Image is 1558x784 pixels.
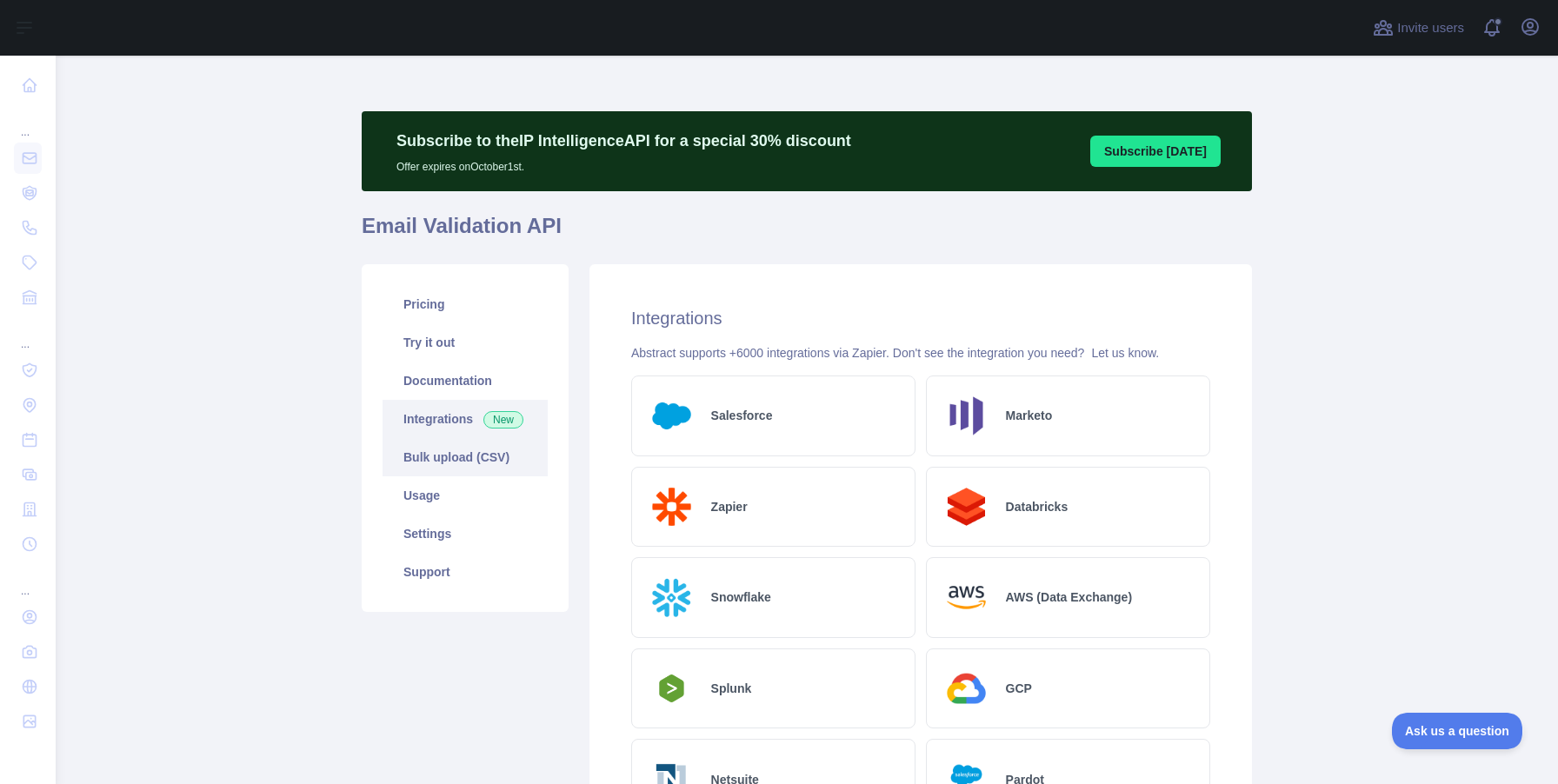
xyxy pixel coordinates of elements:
[1397,18,1464,38] span: Invite users
[383,285,548,323] a: Pricing
[1091,346,1159,360] a: Let us know.
[941,663,992,714] img: Logo
[631,306,1210,330] h2: Integrations
[362,212,1252,254] h1: Email Validation API
[396,129,851,153] p: Subscribe to the IP Intelligence API for a special 30 % discount
[1392,713,1523,749] iframe: Toggle Customer Support
[1090,136,1221,167] button: Subscribe [DATE]
[383,476,548,515] a: Usage
[941,482,992,533] img: Logo
[483,411,523,429] span: New
[383,553,548,591] a: Support
[396,153,851,174] p: Offer expires on October 1st.
[631,344,1210,362] div: Abstract supports +6000 integrations via Zapier. Don't see the integration you need?
[711,680,752,697] h2: Splunk
[383,323,548,362] a: Try it out
[1006,407,1053,424] h2: Marketo
[383,362,548,400] a: Documentation
[383,400,548,438] a: Integrations New
[1006,588,1132,606] h2: AWS (Data Exchange)
[383,515,548,553] a: Settings
[711,407,773,424] h2: Salesforce
[646,482,697,533] img: Logo
[941,572,992,623] img: Logo
[646,572,697,623] img: Logo
[1006,680,1032,697] h2: GCP
[711,498,748,515] h2: Zapier
[383,438,548,476] a: Bulk upload (CSV)
[14,563,42,598] div: ...
[1369,14,1468,42] button: Invite users
[14,316,42,351] div: ...
[14,104,42,139] div: ...
[646,669,697,708] img: Logo
[711,588,771,606] h2: Snowflake
[941,390,992,442] img: Logo
[1006,498,1069,515] h2: Databricks
[646,390,697,442] img: Logo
